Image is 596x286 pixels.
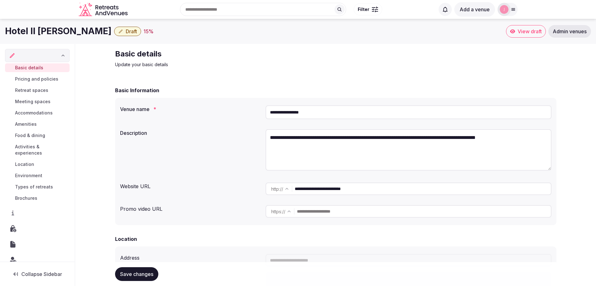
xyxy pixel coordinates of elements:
[5,120,70,129] a: Amenities
[518,28,542,34] span: View draft
[15,132,45,139] span: Food & dining
[79,3,129,17] a: Visit the homepage
[5,194,70,203] a: Brochures
[5,131,70,140] a: Food & dining
[126,28,137,34] span: Draft
[454,6,495,13] a: Add a venue
[553,28,587,34] span: Admin venues
[115,267,158,281] button: Save changes
[5,97,70,106] a: Meeting spaces
[115,235,137,243] h2: Location
[120,180,261,190] div: Website URL
[21,271,62,277] span: Collapse Sidebar
[5,160,70,169] a: Location
[5,142,70,157] a: Activities & experiences
[5,25,112,37] h1: Hotel Il [PERSON_NAME]
[120,107,261,112] label: Venue name
[144,28,154,35] button: 15%
[115,49,326,59] h2: Basic details
[15,121,37,127] span: Amenities
[15,184,53,190] span: Types of retreats
[5,75,70,83] a: Pricing and policies
[5,171,70,180] a: Environment
[15,161,34,167] span: Location
[15,144,67,156] span: Activities & experiences
[506,25,546,38] a: View draft
[500,5,509,14] img: jen-7867
[5,109,70,117] a: Accommodations
[15,172,42,179] span: Environment
[15,76,58,82] span: Pricing and policies
[15,195,37,201] span: Brochures
[15,98,50,105] span: Meeting spaces
[5,86,70,95] a: Retreat spaces
[548,25,591,38] a: Admin venues
[15,110,53,116] span: Accommodations
[115,61,326,68] p: Update your basic details
[5,63,70,72] a: Basic details
[354,3,382,15] button: Filter
[79,3,129,17] svg: Retreats and Venues company logo
[120,203,261,213] div: Promo video URL
[114,27,141,36] button: Draft
[5,183,70,191] a: Types of retreats
[358,6,369,13] span: Filter
[120,252,261,262] div: Address
[15,65,43,71] span: Basic details
[15,87,48,93] span: Retreat spaces
[115,87,159,94] h2: Basic Information
[120,271,153,277] span: Save changes
[5,267,70,281] button: Collapse Sidebar
[120,130,261,135] label: Description
[144,28,154,35] div: 15 %
[454,2,495,17] button: Add a venue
